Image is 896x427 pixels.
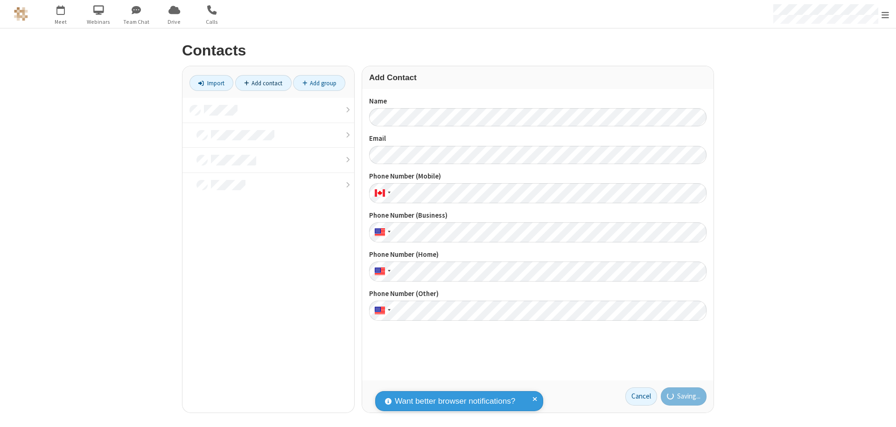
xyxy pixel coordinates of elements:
[119,18,154,26] span: Team Chat
[235,75,292,91] a: Add contact
[195,18,230,26] span: Calls
[81,18,116,26] span: Webinars
[369,301,393,321] div: United States: + 1
[661,387,707,406] button: Saving...
[14,7,28,21] img: QA Selenium DO NOT DELETE OR CHANGE
[369,171,707,182] label: Phone Number (Mobile)
[369,289,707,299] label: Phone Number (Other)
[157,18,192,26] span: Drive
[677,391,700,402] span: Saving...
[369,73,707,82] h3: Add Contact
[43,18,78,26] span: Meet
[395,395,515,407] span: Want better browser notifications?
[369,262,393,282] div: United States: + 1
[873,403,889,420] iframe: Chat
[189,75,233,91] a: Import
[369,210,707,221] label: Phone Number (Business)
[369,183,393,203] div: Canada: + 1
[369,222,393,242] div: United States: + 1
[369,249,707,260] label: Phone Number (Home)
[369,96,707,107] label: Name
[182,42,714,59] h2: Contacts
[293,75,345,91] a: Add group
[369,133,707,144] label: Email
[625,387,657,406] a: Cancel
